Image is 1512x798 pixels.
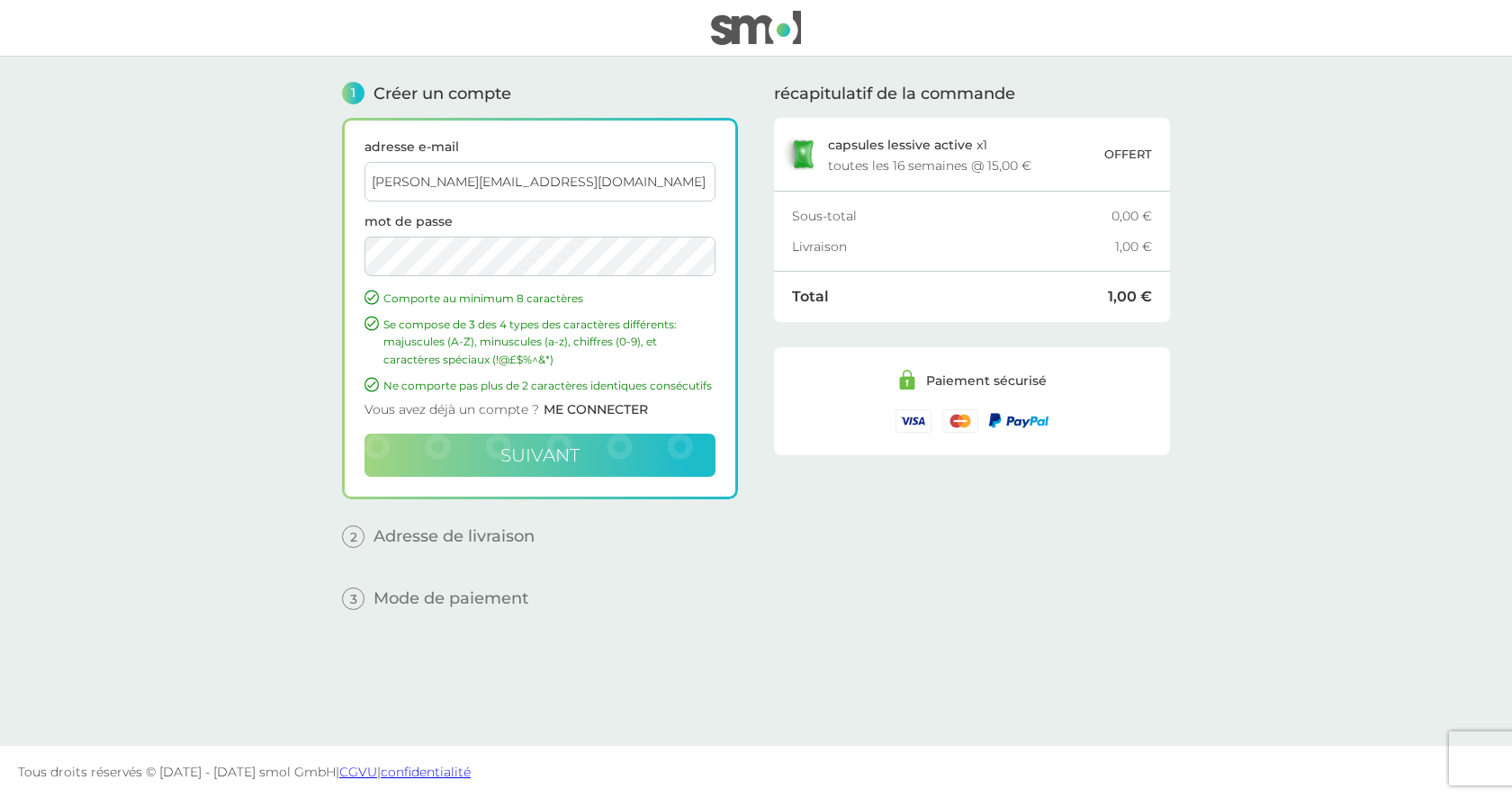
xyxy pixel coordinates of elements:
[1115,240,1152,253] div: 1,00 €
[364,434,715,477] button: suivant
[373,528,535,544] span: Adresse de livraison
[895,409,931,432] img: /assets/icons/cards/visa.svg
[373,590,528,606] span: Mode de paiement
[364,394,715,434] div: Vous avez déjà un compte ?
[364,215,715,228] label: mot de passe
[828,138,987,152] p: x 1
[383,377,715,394] p: Ne comporte pas plus de 2 caractères identiques consécutifs
[500,444,580,466] span: suivant
[792,240,1115,253] div: Livraison
[373,85,511,102] span: Créer un compte
[1108,290,1152,304] div: 1,00 €
[828,137,973,153] span: capsules lessive active
[942,409,978,432] img: /assets/icons/cards/mastercard.svg
[339,764,377,780] a: CGVU
[828,159,1031,172] div: toutes les 16 semaines @ 15,00 €
[1111,210,1152,222] div: 0,00 €
[342,587,364,610] span: 3
[544,401,648,417] span: ME CONNECTER
[342,82,364,104] span: 1
[381,764,471,780] a: confidentialité
[364,140,715,153] label: adresse e-mail
[342,525,364,548] span: 2
[774,85,1015,102] span: récapitulatif de la commande
[792,210,1111,222] div: Sous-total
[383,290,715,307] p: Comporte au minimum 8 caractères
[926,374,1047,387] div: Paiement sécurisé
[1104,145,1152,164] p: OFFERT
[792,290,1108,304] div: Total
[989,413,1049,428] img: /assets/icons/paypal-logo-small.webp
[711,11,801,45] img: smol
[383,316,715,368] p: Se compose de 3 des 4 types des caractères différents: majuscules (A-Z), minuscules (a-z), chiffr...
